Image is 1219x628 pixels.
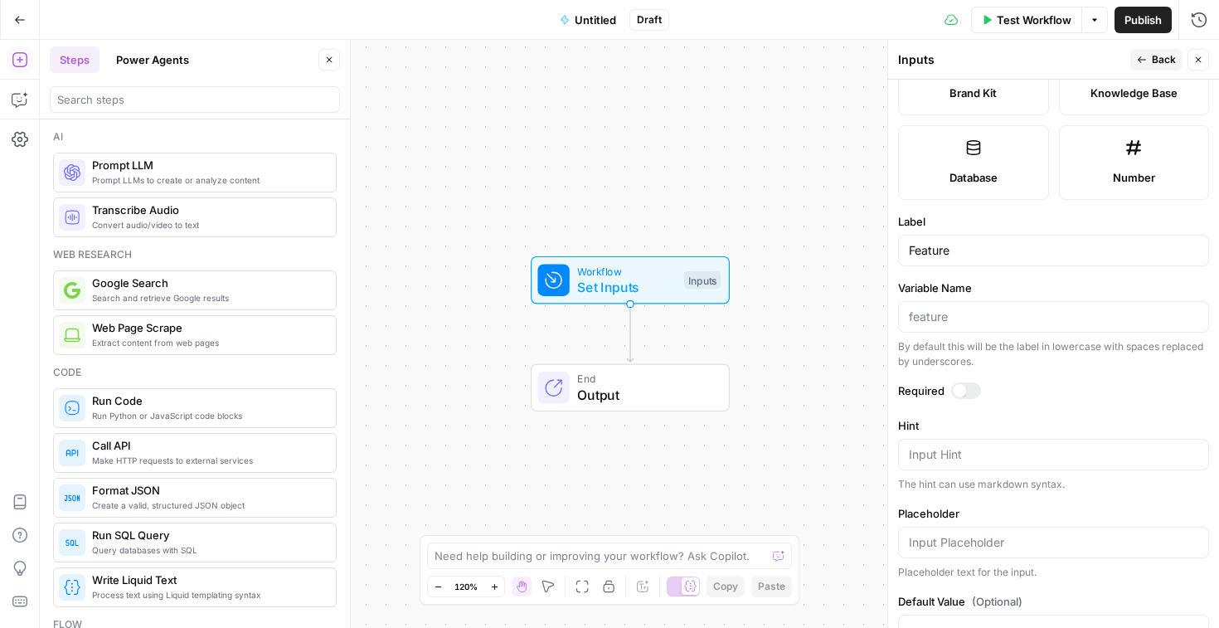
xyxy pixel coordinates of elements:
[751,576,792,597] button: Paste
[971,7,1081,33] button: Test Workflow
[949,85,997,101] span: Brand Kit
[898,477,1209,492] div: The hint can use markdown syntax.
[53,247,337,262] div: Web research
[972,593,1022,610] span: (Optional)
[575,12,616,28] span: Untitled
[1130,49,1183,71] button: Back
[92,157,323,173] span: Prompt LLM
[53,129,337,144] div: Ai
[1115,7,1172,33] button: Publish
[92,291,323,304] span: Search and retrieve Google results
[577,385,712,405] span: Output
[92,319,323,336] span: Web Page Scrape
[92,543,323,557] span: Query databases with SQL
[949,169,998,186] span: Database
[758,579,785,594] span: Paste
[476,256,784,304] div: WorkflowSet InputsInputs
[1152,52,1176,67] span: Back
[92,409,323,422] span: Run Python or JavaScript code blocks
[713,579,738,594] span: Copy
[898,213,1209,230] label: Label
[92,202,323,218] span: Transcribe Audio
[1113,169,1155,186] span: Number
[92,218,323,231] span: Convert audio/video to text
[106,46,199,73] button: Power Agents
[550,7,626,33] button: Untitled
[627,304,633,363] g: Edge from start to end
[92,572,323,588] span: Write Liquid Text
[997,12,1071,28] span: Test Workflow
[898,339,1209,369] div: By default this will be the label in lowercase with spaces replaced by underscores.
[898,280,1209,296] label: Variable Name
[898,565,1209,580] div: Placeholder text for the input.
[707,576,745,597] button: Copy
[898,593,1209,610] label: Default Value
[92,275,323,291] span: Google Search
[1124,12,1162,28] span: Publish
[50,46,100,73] button: Steps
[92,499,323,512] span: Create a valid, structured JSON object
[909,309,1198,325] input: feature
[909,242,1198,259] input: Input Label
[92,392,323,409] span: Run Code
[637,12,662,27] span: Draft
[92,336,323,349] span: Extract content from web pages
[577,277,676,297] span: Set Inputs
[92,437,323,454] span: Call API
[684,271,721,290] div: Inputs
[57,91,333,108] input: Search steps
[577,371,712,387] span: End
[454,580,478,593] span: 120%
[1090,85,1178,101] span: Knowledge Base
[92,588,323,601] span: Process text using Liquid templating syntax
[909,534,1198,551] input: Input Placeholder
[898,382,1209,399] label: Required
[898,417,1209,434] label: Hint
[53,365,337,380] div: Code
[92,454,323,467] span: Make HTTP requests to external services
[92,527,323,543] span: Run SQL Query
[898,505,1209,522] label: Placeholder
[577,263,676,279] span: Workflow
[476,364,784,412] div: EndOutput
[92,173,323,187] span: Prompt LLMs to create or analyze content
[92,482,323,499] span: Format JSON
[898,51,1125,68] div: Inputs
